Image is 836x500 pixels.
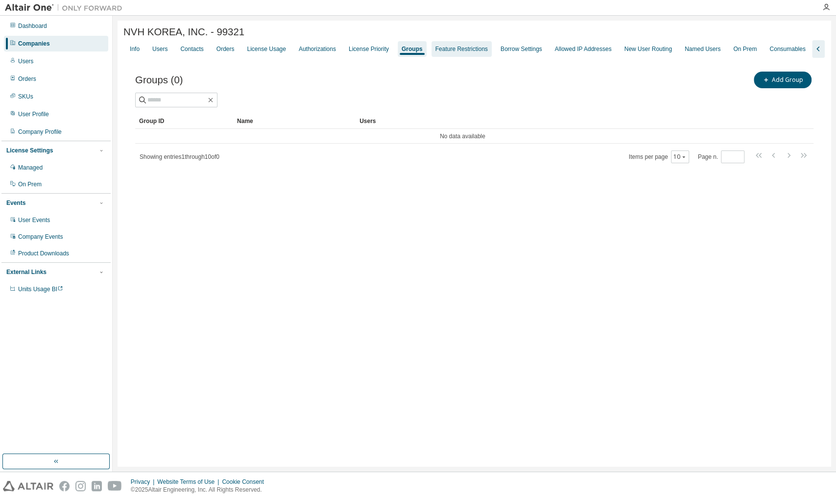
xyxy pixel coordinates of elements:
[18,110,49,118] div: User Profile
[59,481,70,491] img: facebook.svg
[18,128,62,136] div: Company Profile
[685,45,720,53] div: Named Users
[18,216,50,224] div: User Events
[131,486,270,494] p: © 2025 Altair Engineering, Inc. All Rights Reserved.
[6,199,25,207] div: Events
[402,45,423,53] div: Groups
[769,45,805,53] div: Consumables
[18,22,47,30] div: Dashboard
[733,45,757,53] div: On Prem
[501,45,542,53] div: Borrow Settings
[139,113,229,129] div: Group ID
[18,40,50,48] div: Companies
[18,93,33,100] div: SKUs
[135,75,183,86] span: Groups (0)
[18,180,42,188] div: On Prem
[157,478,222,486] div: Website Terms of Use
[123,26,244,38] span: NVH KOREA, INC. - 99321
[131,478,157,486] div: Privacy
[18,233,63,241] div: Company Events
[18,57,33,65] div: Users
[237,113,352,129] div: Name
[180,45,203,53] div: Contacts
[754,72,812,88] button: Add Group
[152,45,167,53] div: Users
[247,45,286,53] div: License Usage
[5,3,127,13] img: Altair One
[108,481,122,491] img: youtube.svg
[216,45,235,53] div: Orders
[140,153,219,160] span: Showing entries 1 through 10 of 0
[18,75,36,83] div: Orders
[6,147,53,154] div: License Settings
[18,164,43,172] div: Managed
[673,153,687,161] button: 10
[3,481,53,491] img: altair_logo.svg
[6,268,47,276] div: External Links
[92,481,102,491] img: linkedin.svg
[555,45,612,53] div: Allowed IP Addresses
[135,129,790,144] td: No data available
[624,45,671,53] div: New User Routing
[349,45,389,53] div: License Priority
[698,150,744,163] span: Page n.
[18,250,69,257] div: Product Downloads
[299,45,336,53] div: Authorizations
[18,286,63,293] span: Units Usage BI
[629,150,689,163] span: Items per page
[222,478,269,486] div: Cookie Consent
[359,113,786,129] div: Users
[75,481,86,491] img: instagram.svg
[435,45,488,53] div: Feature Restrictions
[130,45,140,53] div: Info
